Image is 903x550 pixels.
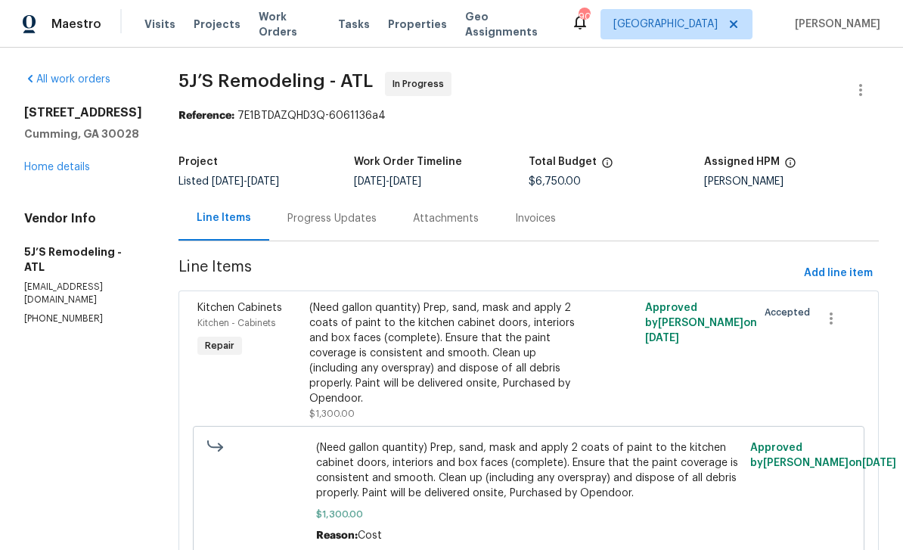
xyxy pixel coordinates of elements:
span: [DATE] [389,176,421,187]
div: Line Items [197,210,251,225]
span: Tasks [338,19,370,30]
div: Progress Updates [287,211,377,226]
span: Approved by [PERSON_NAME] on [645,303,757,343]
h5: Project [178,157,218,167]
span: [DATE] [645,333,679,343]
span: Geo Assignments [465,9,553,39]
span: Accepted [765,305,816,320]
span: Properties [388,17,447,32]
div: 90 [579,9,589,24]
span: [DATE] [354,176,386,187]
span: [DATE] [212,176,244,187]
span: The hpm assigned to this work order. [784,157,796,176]
div: [PERSON_NAME] [704,176,880,187]
h5: 5J’S Remodeling - ATL [24,244,142,275]
a: Home details [24,162,90,172]
span: Kitchen Cabinets [197,303,282,313]
span: [DATE] [862,458,896,468]
span: Maestro [51,17,101,32]
div: 7E1BTDAZQHD3Q-6061136a4 [178,108,879,123]
span: [DATE] [247,176,279,187]
span: Kitchen - Cabinets [197,319,275,328]
span: [PERSON_NAME] [789,17,880,32]
span: Repair [199,338,240,353]
h5: Cumming, GA 30028 [24,126,142,141]
span: In Progress [393,76,450,92]
span: $6,750.00 [529,176,581,187]
span: [GEOGRAPHIC_DATA] [613,17,718,32]
span: Reason: [316,530,358,541]
b: Reference: [178,110,234,121]
h5: Assigned HPM [704,157,780,167]
span: The total cost of line items that have been proposed by Opendoor. This sum includes line items th... [601,157,613,176]
span: Projects [194,17,240,32]
a: All work orders [24,74,110,85]
span: $1,300.00 [309,409,355,418]
span: Line Items [178,259,798,287]
div: Invoices [515,211,556,226]
span: Visits [144,17,175,32]
span: 5J’S Remodeling - ATL [178,72,373,90]
span: $1,300.00 [316,507,742,522]
p: [PHONE_NUMBER] [24,312,142,325]
span: (Need gallon quantity) Prep, sand, mask and apply 2 coats of paint to the kitchen cabinet doors, ... [316,440,742,501]
span: Work Orders [259,9,320,39]
span: Approved by [PERSON_NAME] on [750,443,896,468]
span: Cost [358,530,382,541]
h2: [STREET_ADDRESS] [24,105,142,120]
div: (Need gallon quantity) Prep, sand, mask and apply 2 coats of paint to the kitchen cabinet doors, ... [309,300,580,406]
h4: Vendor Info [24,211,142,226]
button: Add line item [798,259,879,287]
div: Attachments [413,211,479,226]
span: - [354,176,421,187]
span: - [212,176,279,187]
span: Listed [178,176,279,187]
h5: Total Budget [529,157,597,167]
h5: Work Order Timeline [354,157,462,167]
p: [EMAIL_ADDRESS][DOMAIN_NAME] [24,281,142,306]
span: Add line item [804,264,873,283]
